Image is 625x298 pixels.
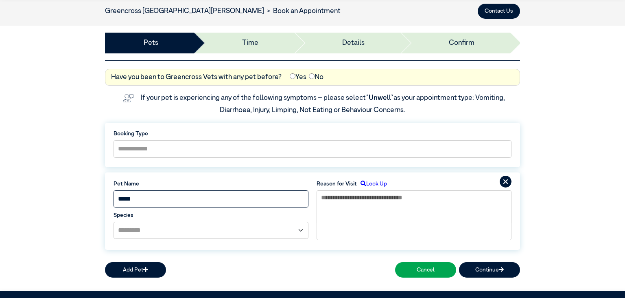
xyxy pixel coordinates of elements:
input: No [309,73,315,79]
button: Contact Us [478,4,520,19]
label: If your pet is experiencing any of the following symptoms – please select as your appointment typ... [141,95,506,114]
label: Have you been to Greencross Vets with any pet before? [111,72,282,83]
button: Continue [459,262,520,277]
label: Look Up [357,180,387,188]
span: “Unwell” [366,95,393,102]
a: Pets [144,38,158,49]
label: Booking Type [114,130,511,138]
nav: breadcrumb [105,6,341,17]
li: Book an Appointment [264,6,341,17]
input: Yes [290,73,295,79]
label: Yes [290,72,306,83]
button: Cancel [395,262,456,277]
label: No [309,72,323,83]
label: Reason for Visit [317,180,357,188]
a: Greencross [GEOGRAPHIC_DATA][PERSON_NAME] [105,8,264,15]
img: vet [120,91,137,105]
label: Pet Name [114,180,308,188]
button: Add Pet [105,262,166,277]
label: Species [114,211,308,219]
